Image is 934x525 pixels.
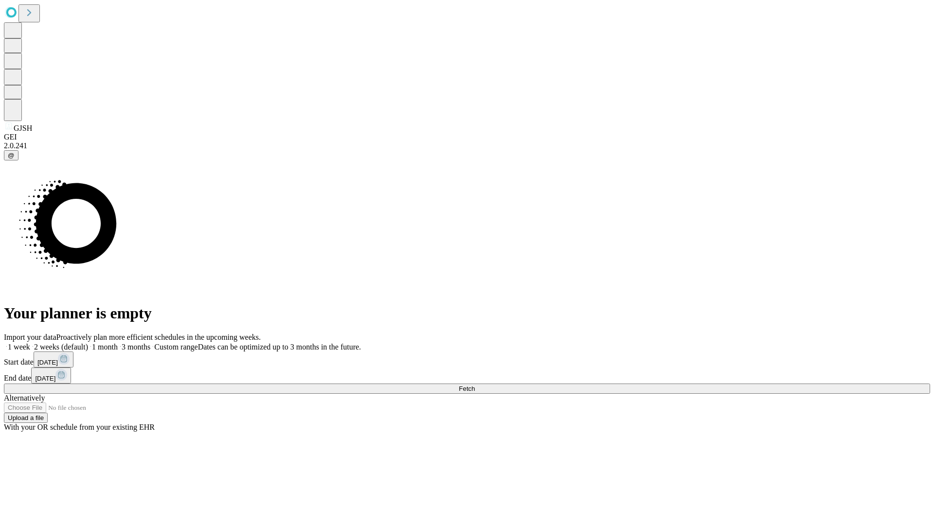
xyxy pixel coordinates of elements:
button: @ [4,150,18,160]
span: Dates can be optimized up to 3 months in the future. [198,343,361,351]
span: 1 month [92,343,118,351]
span: GJSH [14,124,32,132]
span: [DATE] [37,359,58,366]
h1: Your planner is empty [4,304,930,322]
span: With your OR schedule from your existing EHR [4,423,155,431]
button: Fetch [4,384,930,394]
span: 1 week [8,343,30,351]
span: 3 months [122,343,150,351]
button: [DATE] [31,367,71,384]
span: Custom range [154,343,198,351]
div: End date [4,367,930,384]
span: Import your data [4,333,56,341]
button: [DATE] [34,351,73,367]
button: Upload a file [4,413,48,423]
span: [DATE] [35,375,55,382]
div: 2.0.241 [4,141,930,150]
div: GEI [4,133,930,141]
span: 2 weeks (default) [34,343,88,351]
span: Fetch [459,385,475,392]
div: Start date [4,351,930,367]
span: @ [8,152,15,159]
span: Alternatively [4,394,45,402]
span: Proactively plan more efficient schedules in the upcoming weeks. [56,333,261,341]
